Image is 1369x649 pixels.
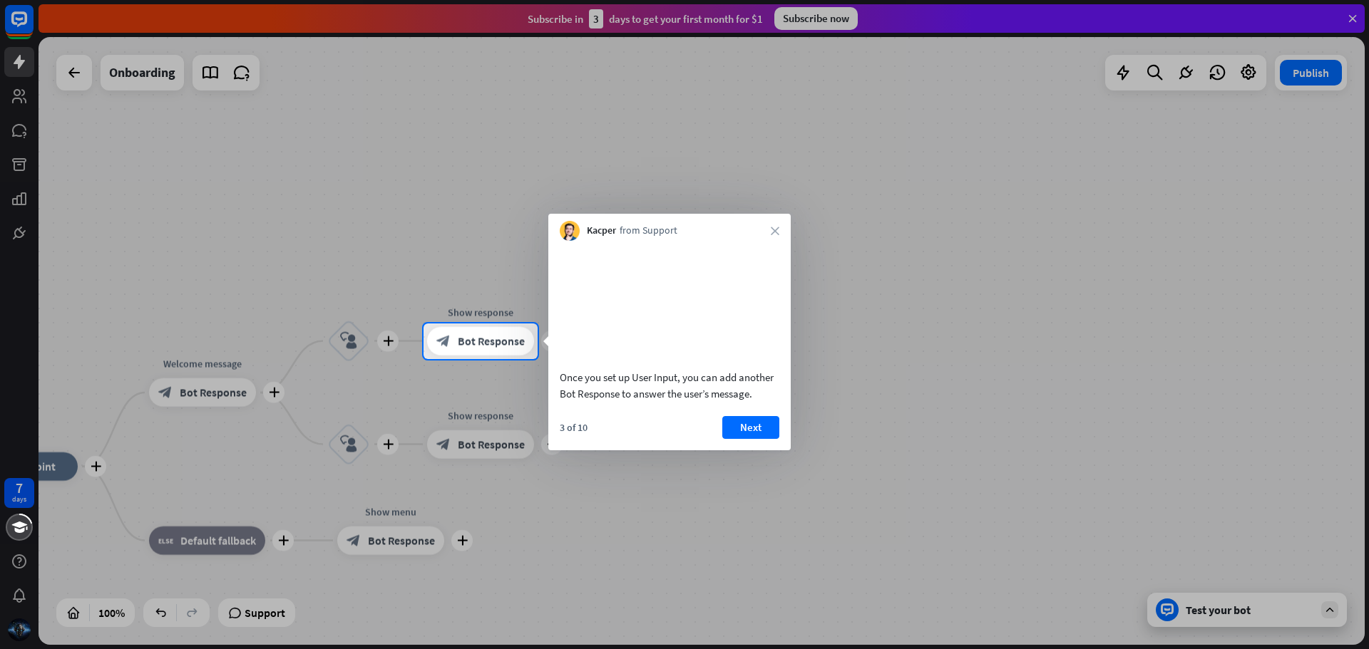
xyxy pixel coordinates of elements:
[587,224,616,238] span: Kacper
[11,6,54,48] button: Open LiveChat chat widget
[560,421,588,434] div: 3 of 10
[771,227,779,235] i: close
[560,369,779,402] div: Once you set up User Input, you can add another Bot Response to answer the user’s message.
[458,334,525,348] span: Bot Response
[436,334,451,348] i: block_bot_response
[722,416,779,439] button: Next
[620,224,677,238] span: from Support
